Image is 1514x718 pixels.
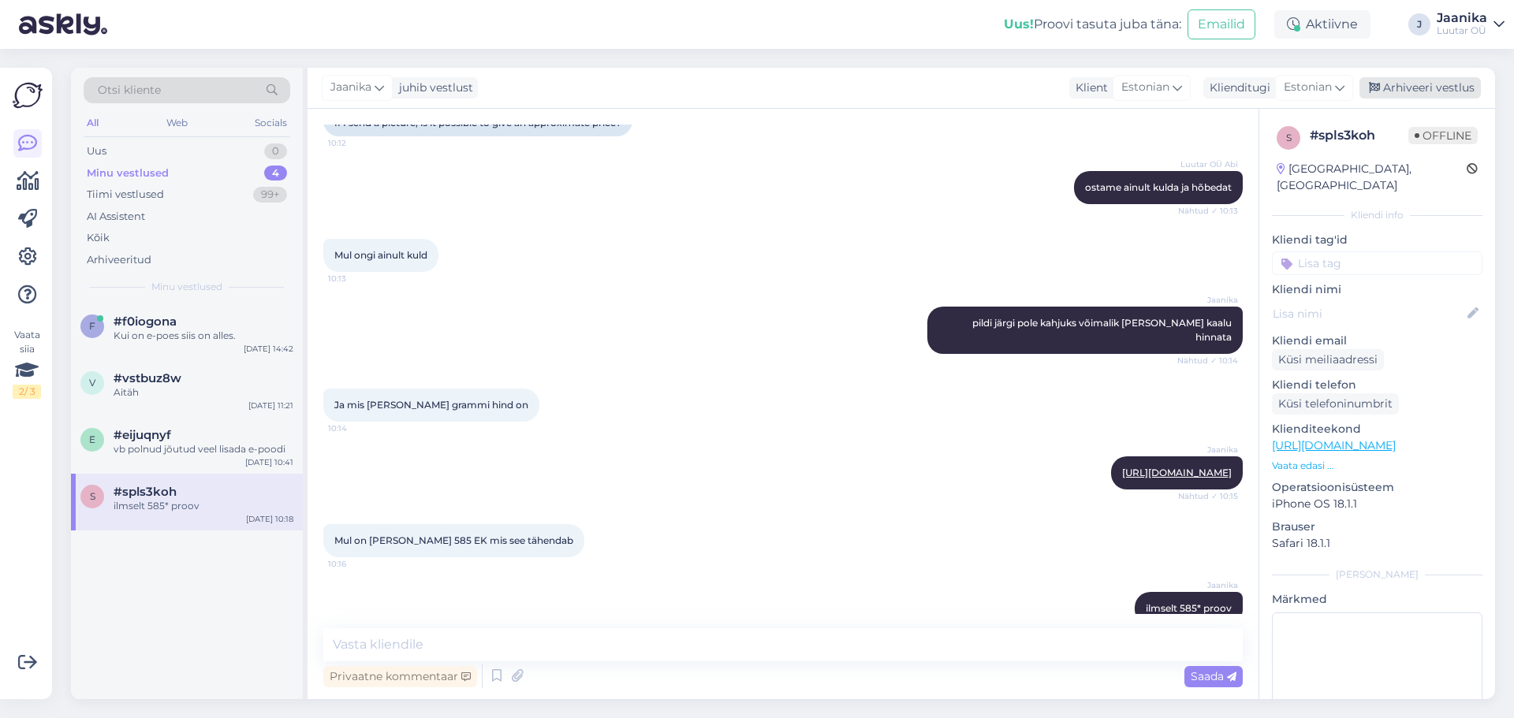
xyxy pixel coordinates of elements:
b: Uus! [1004,17,1034,32]
button: Emailid [1188,9,1255,39]
span: Estonian [1284,79,1332,96]
span: Ja mis [PERSON_NAME] grammi hind on [334,399,528,411]
div: Kõik [87,230,110,246]
div: Minu vestlused [87,166,169,181]
span: #vstbuz8w [114,371,181,385]
div: Web [163,113,191,133]
span: #eijuqnyf [114,428,171,442]
div: AI Assistent [87,209,145,225]
div: vb polnud jõutud veel lisada e-poodi [114,442,293,456]
div: Arhiveeri vestlus [1359,77,1481,99]
input: Lisa tag [1272,251,1482,275]
div: Socials [252,113,290,133]
div: [GEOGRAPHIC_DATA], [GEOGRAPHIC_DATA] [1277,161,1467,194]
div: Klient [1069,80,1108,96]
span: s [1286,132,1292,143]
span: 10:13 [328,273,387,285]
span: Nähtud ✓ 10:14 [1177,355,1238,366]
div: ilmselt 585* proov [114,499,293,513]
span: Mul ongi ainult kuld [334,249,427,261]
div: [DATE] 10:18 [246,513,293,525]
a: JaanikaLuutar OÜ [1437,12,1505,37]
span: Saada [1191,669,1236,683]
div: Küsi meiliaadressi [1272,349,1384,370]
span: Jaanika [1179,579,1238,591]
p: Kliendi email [1272,333,1482,349]
div: Jaanika [1437,12,1487,24]
div: All [84,113,102,133]
div: 99+ [253,187,287,203]
p: Kliendi tag'id [1272,232,1482,248]
span: 10:16 [328,558,387,570]
a: [URL][DOMAIN_NAME] [1122,467,1232,478]
div: Privaatne kommentaar [323,666,477,687]
div: [DATE] 11:21 [248,400,293,411]
span: #spls3koh [114,485,177,499]
span: ostame ainult kulda ja hõbedat [1085,181,1232,193]
p: Kliendi nimi [1272,281,1482,298]
span: Mul on [PERSON_NAME] 585 EK mis see tähendab [334,534,573,546]
span: Estonian [1121,79,1169,96]
span: s [90,490,95,502]
img: Askly Logo [13,80,43,110]
p: Brauser [1272,519,1482,535]
div: # spls3koh [1310,126,1408,145]
div: Kliendi info [1272,208,1482,222]
div: Klienditugi [1203,80,1270,96]
span: v [89,377,95,389]
div: Küsi telefoninumbrit [1272,393,1399,415]
div: [PERSON_NAME] [1272,567,1482,582]
span: Nähtud ✓ 10:13 [1178,205,1238,217]
span: 10:12 [328,137,387,149]
div: Luutar OÜ [1437,24,1487,37]
p: Kliendi telefon [1272,377,1482,393]
span: Jaanika [1179,444,1238,456]
div: Proovi tasuta juba täna: [1004,15,1181,34]
div: juhib vestlust [393,80,473,96]
div: Arhiveeritud [87,252,151,268]
div: 2 / 3 [13,385,41,399]
p: Safari 18.1.1 [1272,535,1482,552]
span: Minu vestlused [151,280,222,294]
span: #f0iogona [114,314,177,329]
a: [URL][DOMAIN_NAME] [1272,438,1396,452]
div: [DATE] 10:41 [245,456,293,468]
span: Otsi kliente [98,82,161,99]
div: Tiimi vestlused [87,187,164,203]
div: 4 [264,166,287,181]
span: f [89,320,95,332]
p: Märkmed [1272,591,1482,608]
div: 0 [264,143,287,159]
div: Vaata siia [13,328,41,399]
span: Nähtud ✓ 10:15 [1178,490,1238,502]
div: Aitäh [114,385,293,400]
div: Kui on e-poes siis on alles. [114,329,293,343]
div: J [1408,13,1430,35]
span: pildi järgi pole kahjuks võimalik [PERSON_NAME] kaalu hinnata [972,317,1234,343]
p: Vaata edasi ... [1272,459,1482,473]
span: Jaanika [330,79,371,96]
span: 10:14 [328,422,387,434]
div: [DATE] 14:42 [244,343,293,355]
input: Lisa nimi [1273,305,1464,322]
p: Klienditeekond [1272,421,1482,437]
span: ilmselt 585* proov [1146,602,1232,614]
p: Operatsioonisüsteem [1272,479,1482,496]
span: Jaanika [1179,294,1238,306]
div: Aktiivne [1274,10,1370,39]
div: Uus [87,143,106,159]
span: Luutar OÜ Abi [1179,158,1238,170]
span: Offline [1408,127,1478,144]
span: e [89,433,95,445]
p: iPhone OS 18.1.1 [1272,496,1482,512]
